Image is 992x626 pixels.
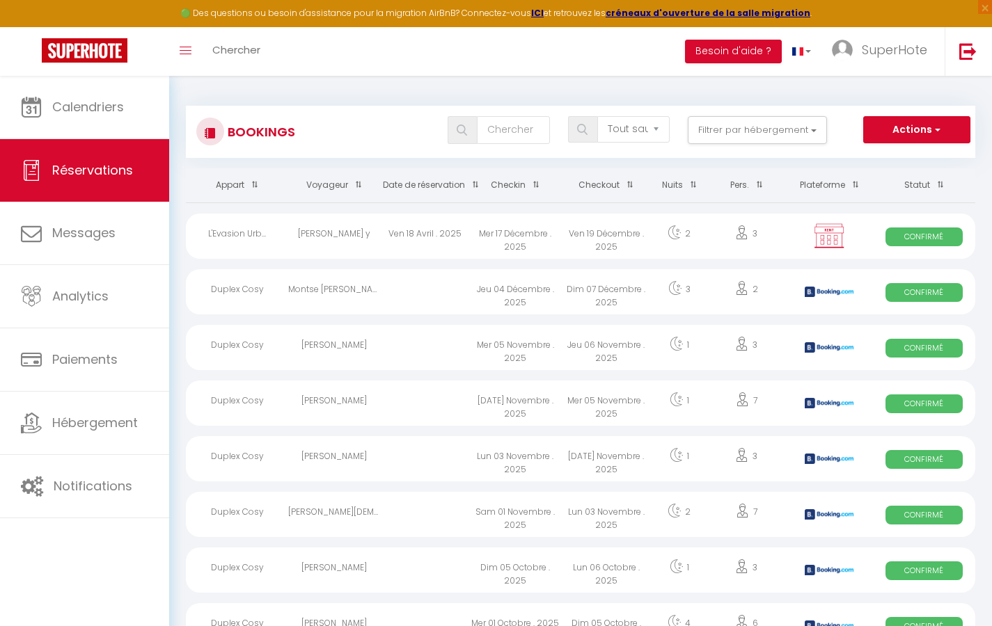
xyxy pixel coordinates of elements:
[688,116,827,144] button: Filtrer par hébergement
[606,7,810,19] a: créneaux d'ouverture de la salle migration
[42,38,127,63] img: Super Booking
[477,116,549,144] input: Chercher
[52,287,109,305] span: Analytics
[52,351,118,368] span: Paiements
[561,168,652,202] th: Sort by checkout
[52,224,116,241] span: Messages
[202,27,271,76] a: Chercher
[821,27,945,76] a: ... SuperHote
[786,168,873,202] th: Sort by channel
[54,477,132,495] span: Notifications
[470,168,560,202] th: Sort by checkin
[685,40,782,63] button: Besoin d'aide ?
[652,168,707,202] th: Sort by nights
[832,40,853,61] img: ...
[52,98,124,115] span: Calendriers
[52,161,133,179] span: Réservations
[707,168,785,202] th: Sort by people
[224,116,295,147] h3: Bookings
[531,7,544,19] a: ICI
[863,116,970,144] button: Actions
[862,41,927,58] span: SuperHote
[379,168,470,202] th: Sort by booking date
[212,42,260,57] span: Chercher
[959,42,977,60] img: logout
[186,168,288,202] th: Sort by rentals
[52,414,138,431] span: Hébergement
[11,6,53,47] button: Ouvrir le widget de chat LiveChat
[873,168,975,202] th: Sort by status
[288,168,379,202] th: Sort by guest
